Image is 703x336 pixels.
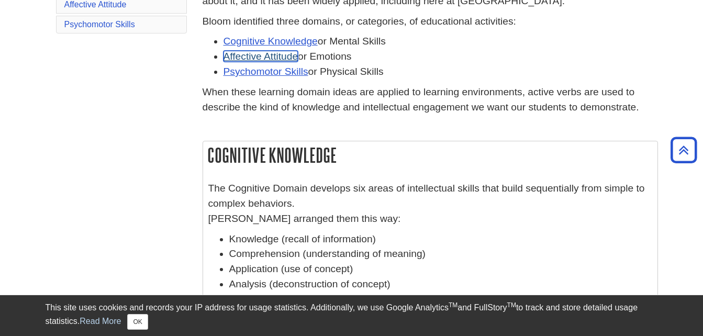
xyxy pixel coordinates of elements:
[224,34,658,49] li: or Mental Skills
[80,317,121,326] a: Read More
[224,66,308,77] a: Psychomotor Skills
[229,277,652,292] li: Analysis (deconstruction of concept)
[224,64,658,80] li: or Physical Skills
[229,262,652,277] li: Application (use of concept)
[229,232,652,247] li: Knowledge (recall of information)
[224,49,658,64] li: or Emotions
[208,181,652,226] p: The Cognitive Domain develops six areas of intellectual skills that build sequentially from simpl...
[46,301,658,330] div: This site uses cookies and records your IP address for usage statistics. Additionally, we use Goo...
[667,143,700,157] a: Back to Top
[229,292,652,307] li: Synthesis (combination of information to create meaning)
[229,247,652,262] li: Comprehension (understanding of meaning)
[127,314,148,330] button: Close
[203,14,658,29] p: Bloom identified three domains, or categories, of educational activities:
[203,85,658,115] p: When these learning domain ideas are applied to learning environments, active verbs are used to d...
[64,20,135,29] a: Psychomotor Skills
[507,301,516,309] sup: TM
[449,301,457,309] sup: TM
[224,51,298,62] a: Affective Attitude
[203,141,657,169] h2: Cognitive Knowledge
[224,36,318,47] a: Cognitive Knowledge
